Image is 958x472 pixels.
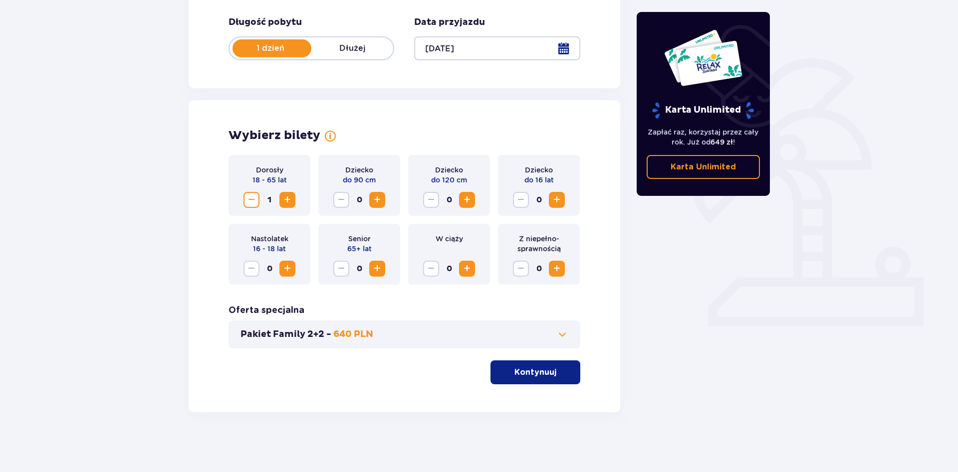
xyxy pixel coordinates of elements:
[531,261,547,277] span: 0
[256,165,283,175] p: Dorosły
[261,192,277,208] span: 1
[513,261,529,277] button: Zmniejsz
[351,192,367,208] span: 0
[514,367,556,378] p: Kontynuuj
[524,175,554,185] p: do 16 lat
[229,16,302,28] p: Długość pobytu
[369,261,385,277] button: Zwiększ
[441,192,457,208] span: 0
[243,261,259,277] button: Zmniejsz
[459,192,475,208] button: Zwiększ
[251,234,288,244] p: Nastolatek
[506,234,572,254] p: Z niepełno­sprawnością
[279,261,295,277] button: Zwiększ
[671,161,736,172] p: Karta Unlimited
[279,192,295,208] button: Zwiększ
[229,305,304,316] h3: Oferta specjalna
[651,102,755,119] p: Karta Unlimited
[240,328,568,340] button: Pakiet Family 2+2 -640 PLN
[347,244,372,254] p: 65+ lat
[431,175,467,185] p: do 120 cm
[345,165,373,175] p: Dziecko
[414,16,485,28] p: Data przyjazdu
[240,328,331,340] p: Pakiet Family 2+2 -
[549,261,565,277] button: Zwiększ
[664,29,743,87] img: Dwie karty całoroczne do Suntago z napisem 'UNLIMITED RELAX', na białym tle z tropikalnymi liśćmi...
[369,192,385,208] button: Zwiększ
[333,261,349,277] button: Zmniejsz
[252,175,287,185] p: 18 - 65 lat
[333,192,349,208] button: Zmniejsz
[253,244,286,254] p: 16 - 18 lat
[343,175,376,185] p: do 90 cm
[333,328,373,340] p: 640 PLN
[647,155,760,179] a: Karta Unlimited
[311,43,393,54] p: Dłużej
[441,261,457,277] span: 0
[261,261,277,277] span: 0
[531,192,547,208] span: 0
[490,360,580,384] button: Kontynuuj
[229,128,320,143] h2: Wybierz bilety
[525,165,553,175] p: Dziecko
[243,192,259,208] button: Zmniejsz
[549,192,565,208] button: Zwiększ
[436,234,463,244] p: W ciąży
[230,43,311,54] p: 1 dzień
[435,165,463,175] p: Dziecko
[711,138,733,146] span: 649 zł
[423,192,439,208] button: Zmniejsz
[513,192,529,208] button: Zmniejsz
[647,127,760,147] p: Zapłać raz, korzystaj przez cały rok. Już od !
[423,261,439,277] button: Zmniejsz
[459,261,475,277] button: Zwiększ
[348,234,371,244] p: Senior
[351,261,367,277] span: 0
